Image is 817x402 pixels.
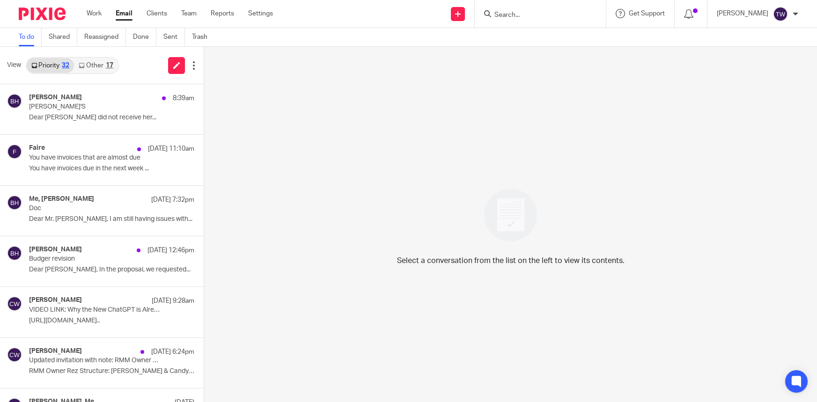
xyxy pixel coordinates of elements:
[173,94,194,103] p: 8:39am
[152,296,194,306] p: [DATE] 9:28am
[717,9,768,18] p: [PERSON_NAME]
[29,195,94,203] h4: Me, [PERSON_NAME]
[163,28,185,46] a: Sent
[29,165,194,173] p: You have invoices due in the next week ...
[181,9,197,18] a: Team
[147,9,167,18] a: Clients
[29,114,194,122] p: Dear [PERSON_NAME] did not receive her...
[87,9,102,18] a: Work
[84,28,126,46] a: Reassigned
[29,255,162,263] p: Budger revision
[7,246,22,261] img: svg%3E
[7,144,22,159] img: svg%3E
[248,9,273,18] a: Settings
[49,28,77,46] a: Shared
[29,266,194,274] p: Dear [PERSON_NAME], In the proposal, we requested...
[19,7,66,20] img: Pixie
[7,296,22,311] img: svg%3E
[106,62,113,69] div: 17
[7,94,22,109] img: svg%3E
[493,11,578,20] input: Search
[151,347,194,357] p: [DATE] 6:24pm
[29,215,194,223] p: Dear Mr. [PERSON_NAME], I am still having issues with...
[29,347,82,355] h4: [PERSON_NAME]
[29,94,82,102] h4: [PERSON_NAME]
[29,317,194,325] p: [URL][DOMAIN_NAME]..
[29,296,82,304] h4: [PERSON_NAME]
[29,154,162,162] p: You have invoices that are almost due
[74,58,118,73] a: Other17
[773,7,788,22] img: svg%3E
[7,347,22,362] img: svg%3E
[19,28,42,46] a: To do
[7,195,22,210] img: svg%3E
[192,28,214,46] a: Trash
[147,246,194,255] p: [DATE] 12:46pm
[116,9,132,18] a: Email
[151,195,194,205] p: [DATE] 7:32pm
[29,367,194,375] p: RMM Owner Rez Structure: [PERSON_NAME] & Candy You...
[133,28,156,46] a: Done
[29,103,162,111] p: [PERSON_NAME]'S
[148,144,194,153] p: [DATE] 11:10am
[29,357,162,365] p: Updated invitation with note: RMM Owner Rez Structure: [PERSON_NAME] & Candy @ [DATE] 9am - 9:50a...
[29,306,162,314] p: VIDEO LINK: Why the New ChatGPT is Already Changing Accounting
[62,62,69,69] div: 32
[397,255,625,266] p: Select a conversation from the list on the left to view its contents.
[478,183,543,248] img: image
[211,9,234,18] a: Reports
[7,60,21,70] span: View
[27,58,74,73] a: Priority32
[29,246,82,254] h4: [PERSON_NAME]
[629,10,665,17] span: Get Support
[29,144,45,152] h4: Faire
[29,205,162,212] p: Doc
